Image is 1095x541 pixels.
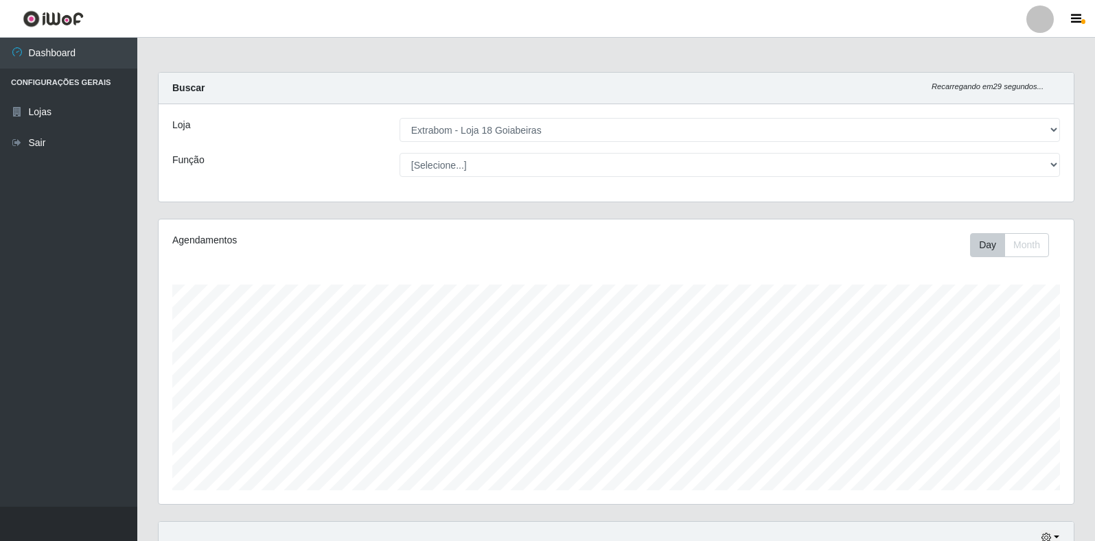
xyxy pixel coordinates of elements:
div: First group [970,233,1049,257]
label: Função [172,153,205,167]
label: Loja [172,118,190,132]
button: Month [1004,233,1049,257]
img: CoreUI Logo [23,10,84,27]
i: Recarregando em 29 segundos... [932,82,1044,91]
div: Toolbar with button groups [970,233,1060,257]
div: Agendamentos [172,233,530,248]
button: Day [970,233,1005,257]
strong: Buscar [172,82,205,93]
